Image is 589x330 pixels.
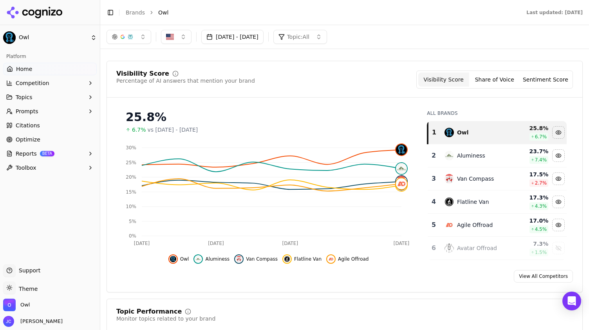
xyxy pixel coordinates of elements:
div: Topic Performance [116,308,182,315]
img: flatline van [444,197,454,207]
span: 2.7 % [535,180,547,186]
div: Aluminess [457,152,485,160]
button: Hide aluminess data [193,254,229,264]
span: Prompts [16,107,38,115]
div: 17.0 % [513,217,548,225]
span: 7.4 % [535,157,547,163]
span: vs [DATE] - [DATE] [148,126,198,134]
button: Share of Voice [469,73,520,87]
span: 6.7 % [535,134,547,140]
button: Hide owl data [168,254,189,264]
button: ReportsBETA [3,147,97,160]
img: van compass [236,256,242,262]
div: 2 [431,151,437,160]
img: United States [166,33,174,41]
nav: breadcrumb [126,9,511,16]
span: 4.3 % [535,203,547,209]
span: 6.7% [132,126,146,134]
tr: 5agile offroadAgile Offroad17.0%4.5%Hide agile offroad data [428,214,567,237]
div: All Brands [427,110,567,116]
tr: 2aluminessAluminess23.7%7.4%Hide aluminess data [428,144,567,167]
div: Data table [427,121,567,260]
div: 25.8 % [513,124,548,132]
img: flatline van [284,256,290,262]
span: Flatline Van [294,256,322,262]
tspan: 15% [126,189,136,195]
div: 1 [432,128,437,137]
button: Visibility Score [418,73,469,87]
button: Hide agile offroad data [326,254,369,264]
a: Home [3,63,97,75]
div: Agile Offroad [457,221,493,229]
span: Toolbox [16,164,36,172]
img: agile offroad [444,220,454,230]
tspan: [DATE] [208,241,224,246]
div: 6 [431,243,437,253]
a: View All Competitors [514,270,573,283]
div: 17.5 % [513,170,548,178]
button: Hide flatline van data [282,254,322,264]
button: Topics [3,91,97,103]
img: owl [170,256,176,262]
button: [DATE] - [DATE] [201,30,264,44]
a: Citations [3,119,97,132]
img: aluminess [195,256,201,262]
div: Last updated: [DATE] [526,9,583,16]
tr: 1owlOwl25.8%6.7%Hide owl data [428,121,567,144]
tspan: 25% [126,160,136,165]
span: Optimize [16,136,40,143]
img: Owl [3,299,16,311]
tr: 3van compassVan Compass17.5%2.7%Hide van compass data [428,167,567,190]
button: Open organization switcher [3,299,30,311]
button: Hide agile offroad data [552,219,565,231]
img: aluminess [396,163,407,174]
img: van compass [396,176,407,187]
a: Optimize [3,133,97,146]
span: Citations [16,121,40,129]
span: BETA [40,151,54,156]
tspan: [DATE] [134,241,150,246]
button: Hide van compass data [234,254,278,264]
div: Platform [3,50,97,63]
span: Agile Offroad [338,256,369,262]
img: owl [396,144,407,155]
div: Open Intercom Messenger [562,292,581,310]
tspan: 5% [129,219,136,224]
span: [PERSON_NAME] [17,318,63,325]
span: Aluminess [205,256,229,262]
button: Prompts [3,105,97,118]
span: Reports [16,150,37,158]
div: Visibility Score [116,71,169,77]
span: Van Compass [246,256,278,262]
button: Hide owl data [552,126,565,139]
img: agile offroad [328,256,334,262]
div: Flatline Van [457,198,489,206]
button: Sentiment Score [520,73,571,87]
tspan: 30% [126,145,136,150]
img: Owl [3,31,16,44]
div: 3 [431,174,437,183]
button: Show avatar offroad data [552,242,565,254]
img: van compass [444,174,454,183]
button: Hide flatline van data [552,196,565,208]
a: Brands [126,9,145,16]
div: 23.7 % [513,147,548,155]
div: 17.3 % [513,194,548,201]
tspan: 0% [129,233,136,239]
tspan: [DATE] [282,241,298,246]
div: Owl [457,129,469,136]
tspan: 20% [126,174,136,180]
button: Competition [3,77,97,89]
span: 4.5 % [535,226,547,232]
span: Topics [16,93,33,101]
button: Open user button [3,316,63,327]
tspan: [DATE] [394,241,410,246]
button: Toolbox [3,161,97,174]
div: 25.8% [126,110,411,124]
img: owl [444,128,454,137]
span: Topic: All [287,33,309,41]
div: Percentage of AI answers that mention your brand [116,77,255,85]
div: Van Compass [457,175,494,183]
span: Owl [158,9,168,16]
button: Hide aluminess data [552,149,565,162]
